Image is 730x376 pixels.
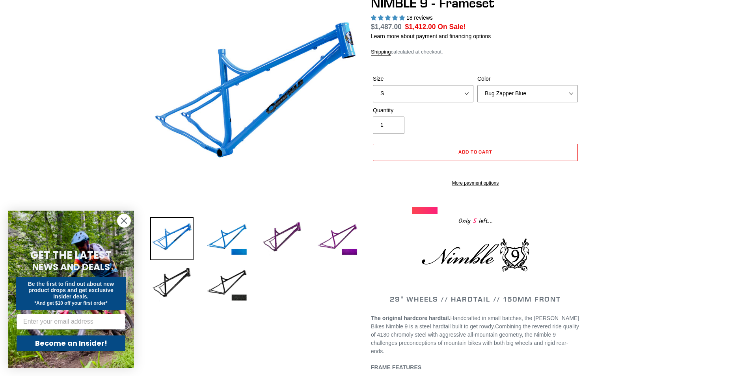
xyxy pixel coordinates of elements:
a: Learn more about payment and financing options [371,33,491,39]
input: Enter your email address [17,314,125,330]
span: 18 reviews [406,15,433,21]
button: Close dialog [117,214,131,228]
strong: The original hardcore hardtail. [371,315,450,321]
span: Be the first to find out about new product drops and get exclusive insider deals. [28,281,114,300]
span: 29" WHEELS // HARDTAIL // 150MM FRONT [390,295,561,304]
label: Color [477,75,578,83]
div: Only left... [412,214,538,226]
button: Become an Insider! [17,335,125,351]
img: Load image into Gallery viewer, NIMBLE 9 - Frameset [316,217,359,260]
b: FRAME FEATURES [371,364,421,370]
span: On Sale! [438,22,466,32]
span: 5 [471,216,479,226]
button: Add to cart [373,144,578,161]
span: NEWS AND DEALS [32,261,110,273]
span: 4.89 stars [371,15,406,21]
img: Load image into Gallery viewer, NIMBLE 9 - Frameset [150,217,194,260]
img: Load image into Gallery viewer, NIMBLE 9 - Frameset [150,263,194,306]
img: Load image into Gallery viewer, NIMBLE 9 - Frameset [261,217,304,260]
s: $1,487.00 [371,23,402,31]
img: Load image into Gallery viewer, NIMBLE 9 - Frameset [205,263,249,306]
span: Handcrafted in small batches, the [PERSON_NAME] Bikes Nimble 9 is a steel hardtail built to get r... [371,315,579,330]
span: Add to cart [458,149,493,155]
img: Load image into Gallery viewer, NIMBLE 9 - Frameset [205,217,249,260]
span: *And get $10 off your first order* [34,300,107,306]
span: $1,412.00 [405,23,436,31]
div: calculated at checkout. [371,48,580,56]
label: Size [373,75,473,83]
span: Combining the revered ride quality of 4130 chromoly steel with aggressive all-mountain geometry, ... [371,323,579,354]
label: Quantity [373,106,473,115]
a: Shipping [371,49,391,56]
a: More payment options [373,180,578,187]
span: GET THE LATEST [30,248,112,262]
